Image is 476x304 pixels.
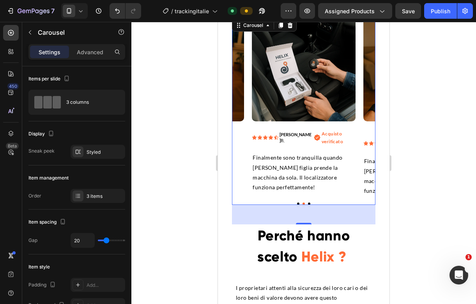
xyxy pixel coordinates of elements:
[218,22,389,304] iframe: Design area
[465,254,472,260] span: 1
[71,233,94,247] input: Auto
[449,266,468,284] iframe: Intercom live chat
[3,3,58,19] button: 7
[28,148,55,155] div: Sneak peek
[28,74,71,84] div: Items per slide
[83,226,129,244] strong: Helix ?
[87,149,123,156] div: Styled
[79,181,81,183] button: Dot
[39,205,132,244] strong: Perché hanno scelto
[35,131,136,170] p: Finalmente sono tranquilla quando [PERSON_NAME] figlia prende la macchina da sola. Il localizzato...
[85,181,87,183] button: Dot
[431,7,450,15] div: Publish
[87,193,123,200] div: 3 items
[77,48,103,56] p: Advanced
[395,3,421,19] button: Save
[39,48,60,56] p: Settings
[62,110,95,121] p: B,
[424,3,457,19] button: Publish
[104,109,125,123] strong: Acquisto verificato
[38,28,104,37] p: Carousel
[110,3,141,19] div: Undo/Redo
[402,8,415,14] span: Save
[28,174,69,181] div: Item management
[28,263,50,270] div: Item style
[51,6,55,16] p: 7
[87,282,123,289] div: Add...
[318,3,392,19] button: Assigned Products
[325,7,375,15] span: Assigned Products
[171,7,173,15] span: /
[66,93,114,111] div: 3 columns
[146,134,248,174] p: Finalmente sono tranquilla quando [PERSON_NAME] figlia prende la macchina da sola. Il localizzato...
[28,280,57,290] div: Padding
[18,263,150,289] span: I proprietari attenti alla sicurezza dei loro cari o dei loro beni di valore devono avere questo ...
[28,192,41,199] div: Order
[90,181,92,183] button: Dot
[62,110,94,121] strong: [PERSON_NAME]
[6,143,19,149] div: Beta
[28,237,37,244] div: Gap
[7,83,19,89] div: 450
[175,7,209,15] span: trackingitalie
[28,129,56,139] div: Display
[28,217,67,228] div: Item spacing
